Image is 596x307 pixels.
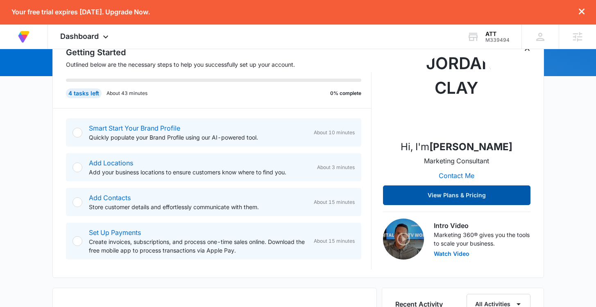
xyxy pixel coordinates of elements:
a: Smart Start Your Brand Profile [89,124,180,132]
p: Marketing Consultant [424,156,489,166]
p: Your free trial expires [DATE]. Upgrade Now. [11,8,150,16]
p: Create invoices, subscriptions, and process one-time sales online. Download the free mobile app t... [89,237,307,255]
span: About 10 minutes [314,129,355,136]
a: Add Contacts [89,194,131,202]
div: 4 tasks left [66,88,102,98]
button: View Plans & Pricing [383,185,530,205]
p: About 43 minutes [107,90,147,97]
h3: Intro Video [434,221,530,230]
p: Outlined below are the necessary steps to help you successfully set up your account. [66,60,372,69]
span: About 15 minutes [314,199,355,206]
img: Jordan Clay [416,51,498,133]
p: Store customer details and effortlessly communicate with them. [89,203,307,211]
div: account id [485,37,510,43]
p: Marketing 360® gives you the tools to scale your business. [434,230,530,248]
p: Quickly populate your Brand Profile using our AI-powered tool. [89,133,307,142]
p: 0% complete [330,90,361,97]
button: Contact Me [431,166,483,185]
a: Set Up Payments [89,228,141,237]
a: Add Locations [89,159,133,167]
span: About 3 minutes [317,164,355,171]
h2: Getting Started [66,46,372,59]
span: About 15 minutes [314,237,355,245]
div: Dashboard [48,25,123,49]
button: dismiss this dialog [579,8,585,16]
button: Toggle Collapse [522,45,532,54]
p: Hi, I'm [401,140,512,154]
p: Add your business locations to ensure customers know where to find you. [89,168,310,176]
div: account name [485,31,510,37]
span: Dashboard [60,32,99,41]
img: Volusion [16,29,31,44]
strong: [PERSON_NAME] [429,141,512,153]
button: Watch Video [434,251,469,257]
img: Intro Video [383,219,424,260]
